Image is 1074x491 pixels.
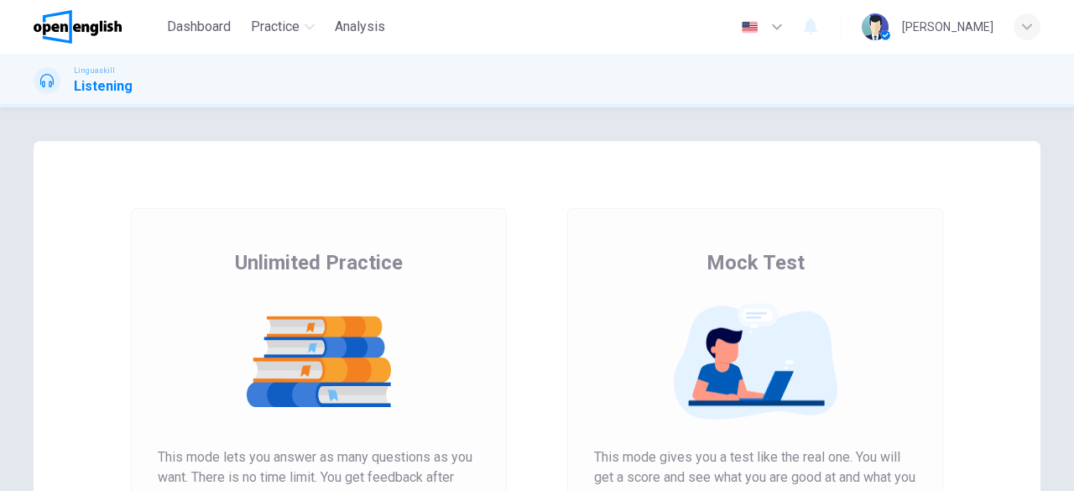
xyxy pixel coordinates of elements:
span: Analysis [335,17,385,37]
a: OpenEnglish logo [34,10,160,44]
img: Profile picture [862,13,889,40]
div: [PERSON_NAME] [902,17,993,37]
img: en [739,21,760,34]
span: Unlimited Practice [235,249,403,276]
button: Practice [244,12,321,42]
span: Practice [251,17,300,37]
img: OpenEnglish logo [34,10,122,44]
h1: Listening [74,76,133,97]
button: Dashboard [160,12,237,42]
span: Dashboard [167,17,231,37]
span: Mock Test [706,249,805,276]
button: Analysis [328,12,392,42]
span: Linguaskill [74,65,115,76]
